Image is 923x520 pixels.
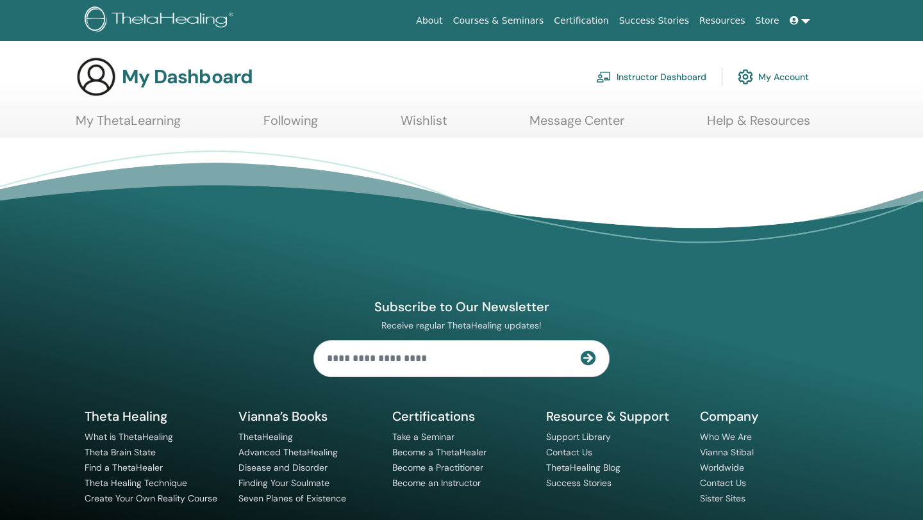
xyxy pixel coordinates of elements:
a: Finding Your Soulmate [238,477,329,489]
h5: Theta Healing [85,408,223,425]
a: ThetaHealing [238,431,293,443]
a: Contact Us [546,446,592,458]
a: Support Library [546,431,611,443]
a: Disease and Disorder [238,462,328,473]
a: About [411,9,447,33]
a: Theta Healing Technique [85,477,187,489]
img: generic-user-icon.jpg [76,56,117,97]
a: ThetaHealing Blog [546,462,620,473]
a: Success Stories [546,477,611,489]
a: Find a ThetaHealer [85,462,163,473]
h5: Company [700,408,838,425]
a: Contact Us [700,477,746,489]
a: Vianna Stibal [700,446,754,458]
a: Message Center [529,113,624,138]
p: Receive regular ThetaHealing updates! [313,320,610,331]
a: Success Stories [614,9,694,33]
a: Become an Instructor [392,477,481,489]
a: Following [263,113,318,138]
a: Instructor Dashboard [596,63,706,91]
a: Resources [694,9,751,33]
h4: Subscribe to Our Newsletter [313,298,610,315]
a: Become a ThetaHealer [392,446,486,458]
a: Seven Planes of Existence [238,492,346,504]
a: Certification [549,9,613,33]
a: Courses & Seminars [448,9,549,33]
h5: Certifications [392,408,531,425]
a: Help & Resources [707,113,810,138]
img: cog.svg [738,66,753,88]
a: Store [751,9,785,33]
a: Advanced ThetaHealing [238,446,338,458]
h5: Vianna’s Books [238,408,377,425]
a: My ThetaLearning [76,113,181,138]
a: What is ThetaHealing [85,431,173,443]
a: Sister Sites [700,492,745,504]
a: Become a Practitioner [392,462,483,473]
a: Create Your Own Reality Course [85,492,217,504]
a: My Account [738,63,809,91]
h3: My Dashboard [122,65,253,88]
a: Take a Seminar [392,431,454,443]
a: Worldwide [700,462,744,473]
img: chalkboard-teacher.svg [596,71,611,83]
a: Who We Are [700,431,752,443]
h5: Resource & Support [546,408,685,425]
a: Wishlist [401,113,447,138]
img: logo.png [85,6,238,35]
a: Theta Brain State [85,446,156,458]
